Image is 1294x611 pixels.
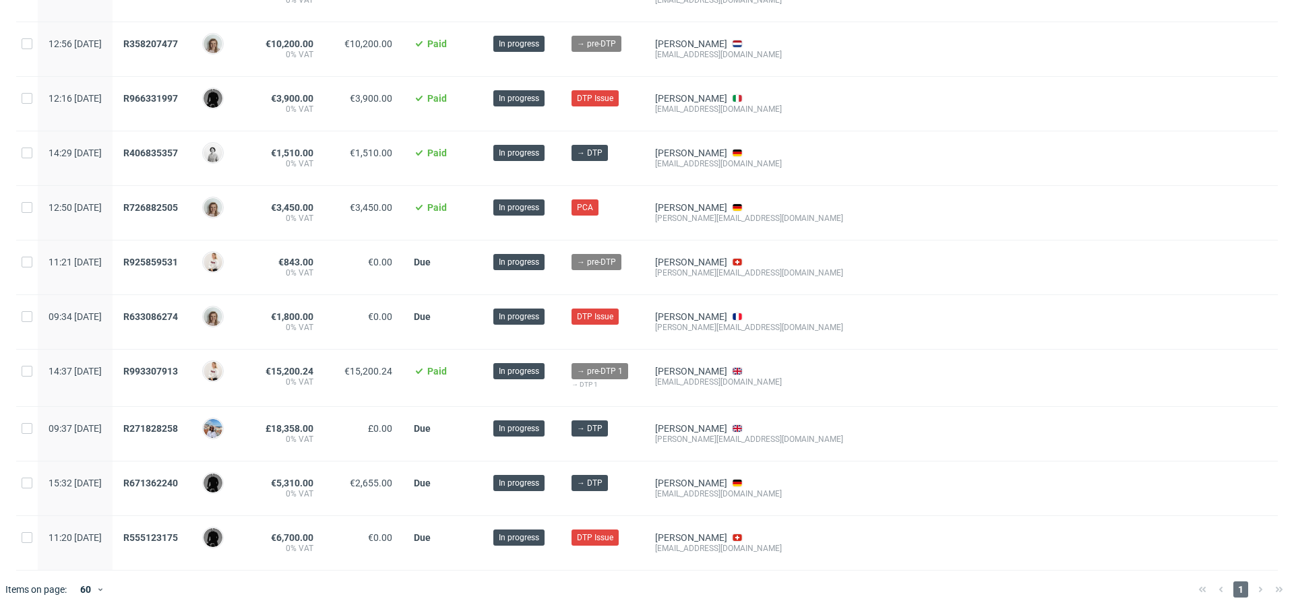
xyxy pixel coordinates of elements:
[368,423,392,434] span: £0.00
[271,148,313,158] span: €1,510.00
[655,366,727,377] a: [PERSON_NAME]
[266,366,313,377] span: €15,200.24
[5,583,67,596] span: Items on page:
[655,311,727,322] a: [PERSON_NAME]
[49,257,102,267] span: 11:21 [DATE]
[49,366,102,377] span: 14:37 [DATE]
[577,311,613,323] span: DTP Issue
[368,311,392,322] span: €0.00
[655,434,843,445] div: [PERSON_NAME][EMAIL_ADDRESS][DOMAIN_NAME]
[499,147,539,159] span: In progress
[577,365,623,377] span: → pre-DTP 1
[256,434,313,445] span: 0% VAT
[271,202,313,213] span: €3,450.00
[123,38,178,49] span: R358207477
[123,423,178,434] span: R271828258
[499,365,539,377] span: In progress
[499,477,539,489] span: In progress
[655,322,843,333] div: [PERSON_NAME][EMAIL_ADDRESS][DOMAIN_NAME]
[49,423,102,434] span: 09:37 [DATE]
[123,366,181,377] a: R993307913
[344,38,392,49] span: €10,200.00
[577,422,603,435] span: → DTP
[655,93,727,104] a: [PERSON_NAME]
[499,201,539,214] span: In progress
[427,366,447,377] span: Paid
[655,488,843,499] div: [EMAIL_ADDRESS][DOMAIN_NAME]
[368,532,392,543] span: €0.00
[204,89,222,108] img: Dawid Urbanowicz
[655,377,843,387] div: [EMAIL_ADDRESS][DOMAIN_NAME]
[123,202,178,213] span: R726882505
[123,478,181,488] a: R671362240
[414,257,431,267] span: Due
[499,38,539,50] span: In progress
[204,528,222,547] img: Dawid Urbanowicz
[123,532,178,543] span: R555123175
[256,377,313,387] span: 0% VAT
[499,92,539,104] span: In progress
[577,147,603,159] span: → DTP
[49,93,102,104] span: 12:16 [DATE]
[577,201,593,214] span: PCA
[204,34,222,53] img: Monika Poźniak
[123,532,181,543] a: R555123175
[1233,581,1248,598] span: 1
[123,93,181,104] a: R966331997
[204,253,222,271] img: Mari Fok
[123,478,178,488] span: R671362240
[577,477,603,489] span: → DTP
[123,423,181,434] a: R271828258
[256,488,313,499] span: 0% VAT
[123,311,178,322] span: R633086274
[655,158,843,169] div: [EMAIL_ADDRESS][DOMAIN_NAME]
[278,257,313,267] span: €843.00
[49,148,102,158] span: 14:29 [DATE]
[414,423,431,434] span: Due
[655,543,843,554] div: [EMAIL_ADDRESS][DOMAIN_NAME]
[414,478,431,488] span: Due
[414,532,431,543] span: Due
[256,213,313,224] span: 0% VAT
[572,379,634,390] div: → DTP 1
[123,148,181,158] a: R406835357
[256,543,313,554] span: 0% VAT
[344,366,392,377] span: €15,200.24
[655,423,727,434] a: [PERSON_NAME]
[655,202,727,213] a: [PERSON_NAME]
[499,422,539,435] span: In progress
[204,143,222,162] img: Dudek Mariola
[123,311,181,322] a: R633086274
[577,532,613,544] span: DTP Issue
[256,267,313,278] span: 0% VAT
[655,38,727,49] a: [PERSON_NAME]
[350,148,392,158] span: €1,510.00
[123,257,181,267] a: R925859531
[271,311,313,322] span: €1,800.00
[655,104,843,115] div: [EMAIL_ADDRESS][DOMAIN_NAME]
[256,49,313,60] span: 0% VAT
[655,213,843,224] div: [PERSON_NAME][EMAIL_ADDRESS][DOMAIN_NAME]
[49,532,102,543] span: 11:20 [DATE]
[655,257,727,267] a: [PERSON_NAME]
[655,148,727,158] a: [PERSON_NAME]
[271,532,313,543] span: €6,700.00
[427,148,447,158] span: Paid
[577,38,616,50] span: → pre-DTP
[123,148,178,158] span: R406835357
[414,311,431,322] span: Due
[427,202,447,213] span: Paid
[204,474,222,492] img: Dawid Urbanowicz
[256,158,313,169] span: 0% VAT
[266,423,313,434] span: £18,358.00
[123,257,178,267] span: R925859531
[266,38,313,49] span: €10,200.00
[368,257,392,267] span: €0.00
[123,366,178,377] span: R993307913
[123,202,181,213] a: R726882505
[577,92,613,104] span: DTP Issue
[72,580,96,599] div: 60
[499,532,539,544] span: In progress
[499,256,539,268] span: In progress
[204,362,222,381] img: Mari Fok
